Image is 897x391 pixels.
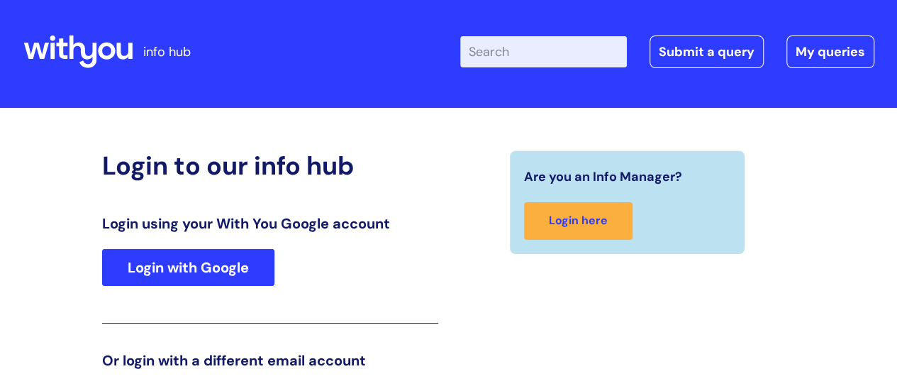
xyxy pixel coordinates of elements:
a: Login with Google [102,249,274,286]
p: info hub [143,40,191,63]
h3: Or login with a different email account [102,352,438,369]
a: My queries [786,35,874,68]
h2: Login to our info hub [102,150,438,181]
a: Login here [524,202,633,240]
span: Are you an Info Manager? [524,165,682,188]
h3: Login using your With You Google account [102,215,438,232]
a: Submit a query [650,35,764,68]
input: Search [460,36,627,67]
